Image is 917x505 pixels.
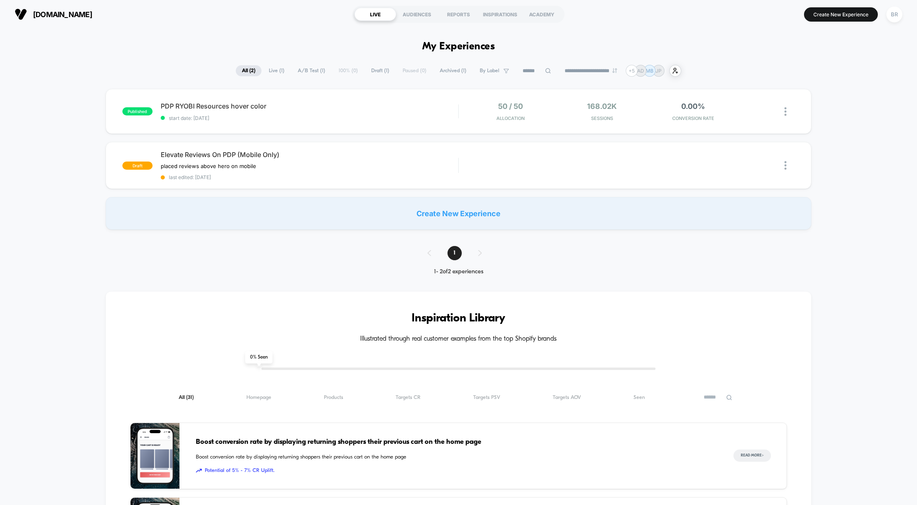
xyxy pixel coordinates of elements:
[498,102,523,111] span: 50 / 50
[292,65,331,76] span: A/B Test ( 1 )
[33,10,92,19] span: [DOMAIN_NAME]
[179,394,194,401] span: All
[161,163,256,169] span: placed reviews above hero on mobile
[646,68,653,74] p: MB
[656,68,662,74] p: JP
[473,394,500,401] span: Targets PSV
[804,7,878,22] button: Create New Experience
[521,8,563,21] div: ACADEMY
[396,394,421,401] span: Targets CR
[161,174,458,180] span: last edited: [DATE]
[626,65,638,77] div: + 5
[186,395,194,400] span: ( 31 )
[122,162,153,170] span: draft
[246,394,271,401] span: Homepage
[324,394,343,401] span: Products
[784,161,786,170] img: close
[196,437,718,447] span: Boost conversion rate by displaying returning shoppers their previous cart on the home page
[106,197,812,230] div: Create New Experience
[396,8,438,21] div: AUDIENCES
[587,102,617,111] span: 168.02k
[784,107,786,116] img: close
[558,115,646,121] span: Sessions
[15,8,27,20] img: Visually logo
[12,8,95,21] button: [DOMAIN_NAME]
[681,102,705,111] span: 0.00%
[122,107,153,115] span: published
[365,65,395,76] span: Draft ( 1 )
[884,6,905,23] button: BR
[236,65,261,76] span: All ( 2 )
[130,312,787,325] h3: Inspiration Library
[419,268,498,275] div: 1 - 2 of 2 experiences
[479,8,521,21] div: INSPIRATIONS
[633,394,645,401] span: Seen
[263,65,290,76] span: Live ( 1 )
[161,115,458,121] span: start date: [DATE]
[480,68,499,74] span: By Label
[447,246,462,260] span: 1
[733,450,771,462] button: Read More>
[886,7,902,22] div: BR
[130,335,787,343] h4: Illustrated through real customer examples from the top Shopify brands
[161,151,458,159] span: Elevate Reviews On PDP (Mobile Only)
[553,394,581,401] span: Targets AOV
[422,41,495,53] h1: My Experiences
[612,68,617,73] img: end
[434,65,472,76] span: Archived ( 1 )
[161,102,458,110] span: PDP RYOBI Resources hover color
[496,115,525,121] span: Allocation
[438,8,479,21] div: REPORTS
[196,453,718,461] span: Boost conversion rate by displaying returning shoppers their previous cart on the home page
[649,115,737,121] span: CONVERSION RATE
[637,68,644,74] p: AD
[196,467,718,475] span: Potential of 5% - 7% CR Uplift.
[245,351,272,363] span: 0 % Seen
[354,8,396,21] div: LIVE
[131,423,179,489] img: Boost conversion rate by displaying returning shoppers their previous cart on the home page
